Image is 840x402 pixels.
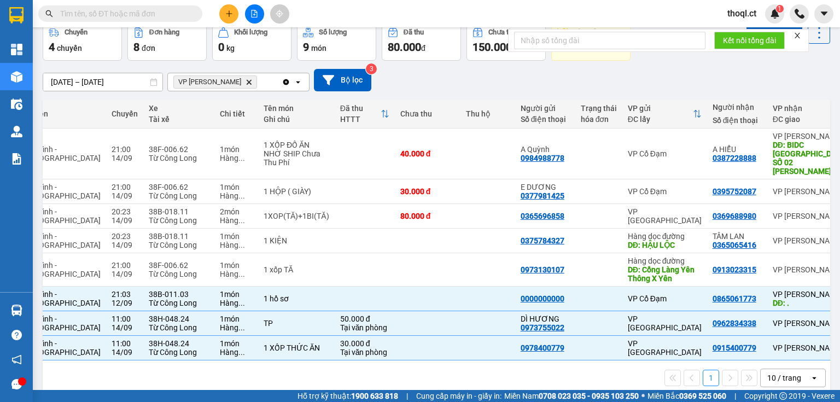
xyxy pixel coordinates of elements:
[719,7,765,20] span: thoql.ct
[521,212,564,220] div: 0365696858
[27,290,101,307] span: Hà Tĩnh - [GEOGRAPHIC_DATA]
[173,75,257,89] span: VP Hoàng Liệt, close by backspace
[628,115,693,124] div: ĐC lấy
[11,98,22,110] img: warehouse-icon
[714,32,785,49] button: Kết nối tổng đài
[264,115,329,124] div: Ghi chú
[581,115,617,124] div: hóa đơn
[264,319,329,328] div: TP
[713,241,756,249] div: 0365065416
[218,40,224,54] span: 0
[220,261,253,270] div: 1 món
[219,4,238,24] button: plus
[340,314,389,323] div: 50.000 đ
[149,323,209,332] div: Từ Công Long
[112,109,138,118] div: Chuyến
[178,78,241,86] span: VP Hoàng Liệt
[225,10,233,18] span: plus
[504,390,639,402] span: Miền Nam
[149,207,209,216] div: 38B-018.11
[734,390,736,402] span: |
[9,7,24,24] img: logo-vxr
[713,145,762,154] div: A HIỂU
[112,145,138,154] div: 21:00
[294,78,302,86] svg: open
[27,261,101,278] span: Hà Tĩnh - [GEOGRAPHIC_DATA]
[250,10,258,18] span: file-add
[264,149,329,167] div: NHỜ SHIP Chưa Thu Phí
[112,232,138,241] div: 20:23
[60,8,189,20] input: Tìm tên, số ĐT hoặc mã đơn
[319,28,347,36] div: Số lượng
[11,305,22,316] img: warehouse-icon
[641,394,645,398] span: ⚪️
[264,294,329,303] div: 1 hồ sơ
[65,28,87,36] div: Chuyến
[149,339,209,348] div: 38H-048.24
[238,299,245,307] span: ...
[264,212,329,220] div: 1XOP(TĂ)+1BI(TĂ)
[400,212,455,220] div: 80.000 đ
[245,4,264,24] button: file-add
[521,265,564,274] div: 0973130107
[11,126,22,137] img: warehouse-icon
[264,343,329,352] div: 1 XỐP THỨC ĂN
[220,232,253,241] div: 1 món
[521,191,564,200] div: 0377981425
[112,299,138,307] div: 12/09
[27,145,101,162] span: Hà Tĩnh - [GEOGRAPHIC_DATA]
[366,63,377,74] sup: 3
[112,270,138,278] div: 14/09
[112,323,138,332] div: 14/09
[628,241,702,249] div: DĐ: HẬU LỘC
[703,370,719,386] button: 1
[149,314,209,323] div: 38H-048.24
[776,5,784,13] sup: 1
[149,290,209,299] div: 38B-011.03
[57,44,82,53] span: chuyến
[713,294,756,303] div: 0865061773
[713,187,756,196] div: 0395752087
[628,314,702,332] div: VP [GEOGRAPHIC_DATA]
[45,10,53,18] span: search
[149,241,209,249] div: Từ Công Long
[11,71,22,83] img: warehouse-icon
[400,109,455,118] div: Chưa thu
[340,323,389,332] div: Tại văn phòng
[149,154,209,162] div: Từ Công Long
[521,183,570,191] div: E DƯƠNG
[238,216,245,225] span: ...
[297,21,376,61] button: Số lượng9món
[264,141,329,149] div: 1 XỐP ĐỒ ĂN
[27,232,101,249] span: Hà Tĩnh - [GEOGRAPHIC_DATA]
[220,207,253,216] div: 2 món
[220,191,253,200] div: Hàng thông thường
[340,104,381,113] div: Đã thu
[270,4,289,24] button: aim
[779,392,787,400] span: copyright
[43,73,162,91] input: Select a date range.
[521,115,570,124] div: Số điện thoại
[340,339,389,348] div: 30.000 đ
[514,32,705,49] input: Nhập số tổng đài
[238,348,245,357] span: ...
[112,216,138,225] div: 14/09
[628,187,702,196] div: VP Cổ Đạm
[622,100,707,129] th: Toggle SortBy
[770,9,780,19] img: icon-new-feature
[220,241,253,249] div: Hàng thông thường
[149,232,209,241] div: 38B-018.11
[112,314,138,323] div: 11:00
[276,10,283,18] span: aim
[149,348,209,357] div: Từ Công Long
[297,390,398,402] span: Hỗ trợ kỹ thuật:
[112,261,138,270] div: 21:00
[27,314,101,332] span: Hà Tĩnh - [GEOGRAPHIC_DATA]
[521,323,564,332] div: 0973755022
[351,392,398,400] strong: 1900 633 818
[340,115,381,124] div: HTTT
[521,343,564,352] div: 0978400779
[778,5,781,13] span: 1
[27,183,101,200] span: Hà Tĩnh - [GEOGRAPHIC_DATA]
[149,115,209,124] div: Tài xế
